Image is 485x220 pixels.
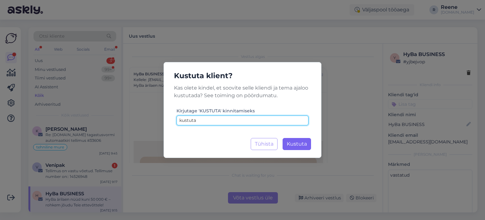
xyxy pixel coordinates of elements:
label: Kirjutage 'KUSTUTA' kinnitamiseks [177,108,255,114]
button: Kustuta [283,138,311,150]
span: Kustuta [287,141,307,147]
h5: Kustuta klient? [169,70,316,82]
p: Kas olete kindel, et soovite selle kliendi ja tema ajaloo kustutada? See toiming on pöördumatu. [169,84,316,99]
button: Tühista [251,138,278,150]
